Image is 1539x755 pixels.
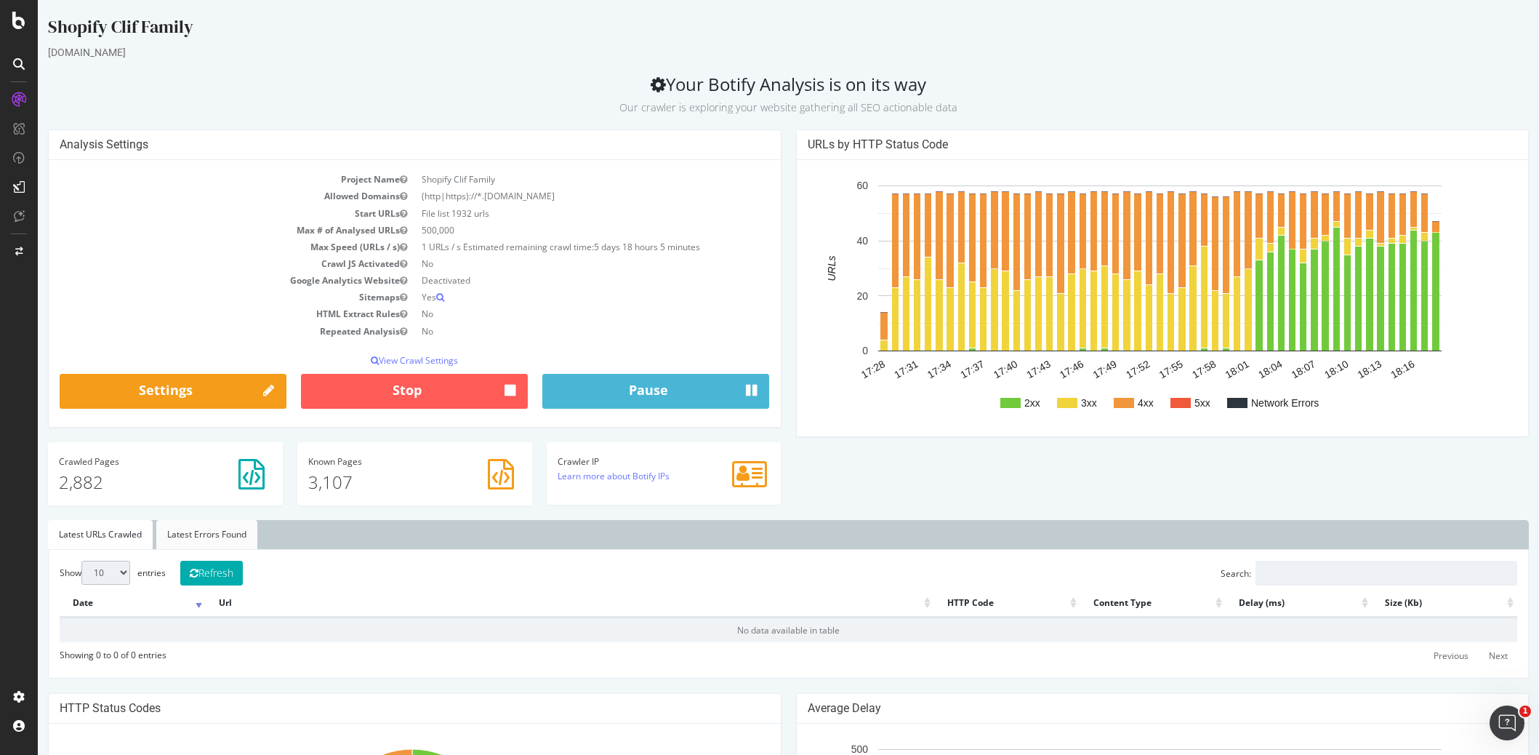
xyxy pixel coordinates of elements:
a: Settings [22,374,249,409]
button: Stop [263,374,490,409]
text: 17:40 [953,358,981,380]
p: 2,882 [21,470,234,495]
a: Latest Errors Found [118,520,220,549]
td: Yes [377,289,731,305]
td: Project Name [22,171,377,188]
h4: HTTP Status Codes [22,701,732,716]
text: 18:10 [1285,358,1313,380]
button: Pause [505,374,731,409]
text: 17:28 [821,358,849,380]
td: No [377,323,731,340]
text: 18:04 [1218,358,1247,380]
th: Content Type: activate to sort column ascending [1042,589,1189,618]
text: 17:43 [987,358,1015,380]
td: Allowed Domains [22,188,377,204]
td: Repeated Analysis [22,323,377,340]
text: URLs [788,256,800,281]
text: 40 [819,235,830,247]
a: Latest URLs Crawled [10,520,115,549]
h4: Pages Crawled [21,457,234,466]
td: HTML Extract Rules [22,305,377,322]
h4: Analysis Settings [22,137,732,152]
span: 5 days 18 hours 5 minutes [556,241,662,253]
text: Network Errors [1213,397,1281,409]
td: (http|https)://*.[DOMAIN_NAME] [377,188,731,204]
td: No data available in table [22,618,1479,642]
text: 17:52 [1085,358,1114,380]
td: Shopify Clif Family [377,171,731,188]
text: 17:31 [854,358,883,380]
text: 2xx [987,397,1002,409]
text: 17:58 [1152,358,1180,380]
span: 1 [1519,706,1531,717]
label: Show entries [22,561,128,585]
text: 5xx [1157,397,1173,409]
text: 4xx [1100,397,1116,409]
td: Max # of Analysed URLs [22,222,377,239]
th: Date: activate to sort column ascending [22,589,168,618]
td: Sitemaps [22,289,377,305]
td: Max Speed (URLs / s) [22,239,377,255]
a: Previous [1386,644,1440,667]
text: 60 [819,180,830,192]
td: Deactivated [377,272,731,289]
h4: URLs by HTTP Status Code [770,137,1480,152]
a: Learn more about Botify IPs [520,470,632,482]
p: 3,107 [270,470,483,495]
text: 0 [824,345,830,357]
text: 20 [819,290,830,302]
th: Size (Kb): activate to sort column ascending [1334,589,1480,618]
th: Delay (ms): activate to sort column ascending [1188,589,1334,618]
text: 18:13 [1317,358,1346,380]
text: 18:01 [1185,358,1213,380]
input: Search: [1218,561,1479,586]
td: 1 URLs / s Estimated remaining crawl time: [377,239,731,255]
text: 18:16 [1351,358,1379,380]
div: [DOMAIN_NAME] [10,45,1491,60]
h4: Crawler IP [520,457,733,466]
td: File list 1932 urls [377,205,731,222]
td: No [377,255,731,272]
small: Our crawler is exploring your website gathering all SEO actionable data [582,100,920,114]
h4: Average Delay [770,701,1480,716]
button: Refresh [142,561,205,586]
td: No [377,305,731,322]
td: Google Analytics Website [22,272,377,289]
text: 17:55 [1119,358,1147,380]
select: Showentries [44,561,92,585]
td: 500,000 [377,222,731,239]
div: Showing 0 to 0 of 0 entries [22,642,129,661]
text: 17:37 [920,358,949,380]
div: Shopify Clif Family [10,15,1491,45]
th: Url: activate to sort column ascending [168,589,897,618]
label: Search: [1183,561,1479,586]
iframe: Intercom live chat [1490,706,1524,740]
h2: Your Botify Analysis is on its way [10,74,1491,115]
h4: Pages Known [270,457,483,466]
th: HTTP Code: activate to sort column ascending [896,589,1042,618]
text: 17:49 [1053,358,1081,380]
td: Crawl JS Activated [22,255,377,272]
p: View Crawl Settings [22,354,732,367]
td: Start URLs [22,205,377,222]
text: 17:46 [1019,358,1048,380]
text: 17:34 [887,358,915,380]
svg: A chart. [770,171,1474,426]
a: Next [1442,644,1479,667]
text: 18:07 [1251,358,1279,380]
text: 3xx [1043,397,1059,409]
